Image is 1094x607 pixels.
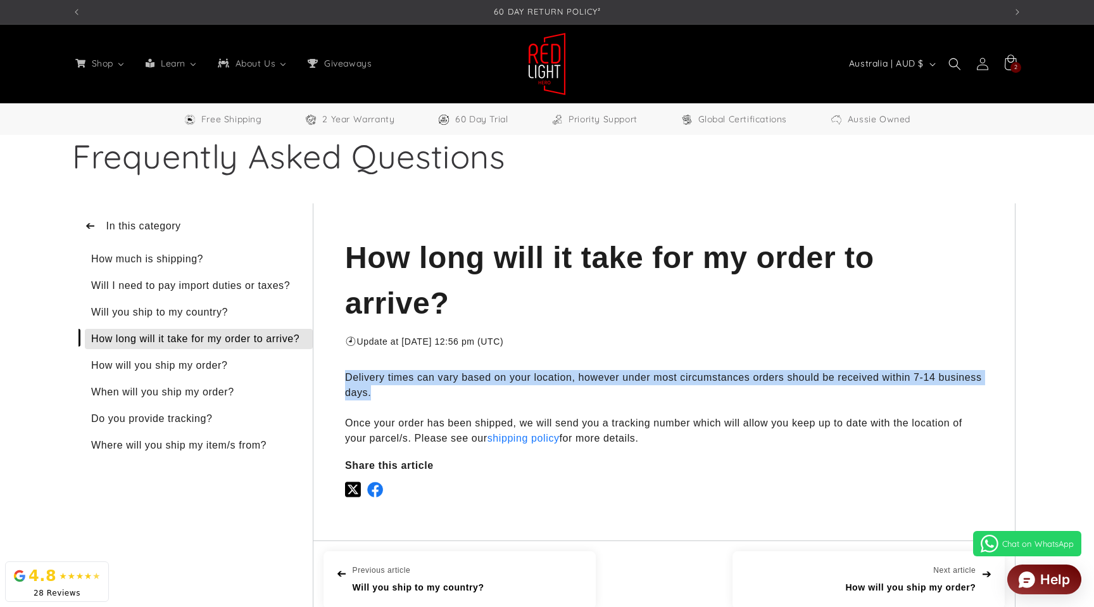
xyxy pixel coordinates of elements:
[849,57,924,70] span: Australia | AUD $
[85,276,313,296] div: Will I need to pay import duties or taxes?
[305,112,394,127] a: 2 Year Warranty
[297,50,380,77] a: Giveaways
[830,113,843,126] img: Aussie Owned Icon
[941,50,969,78] summary: Search
[336,564,346,584] div: ➔
[345,370,983,446] p: Delivery times can vary based on your location, however under most circumstances orders should be...
[349,334,353,347] div: ⅃
[367,482,383,497] img: facebook
[698,112,788,127] span: Global Certifications
[1002,539,1074,549] span: Chat on WhatsApp
[455,112,508,127] span: 60 Day Trial
[1019,572,1035,588] img: widget icon
[528,32,566,96] img: Red Light Hero
[437,113,450,126] img: Trial Icon
[1040,573,1070,586] div: Help
[322,58,373,69] span: Giveaways
[848,112,910,127] span: Aussie Owned
[305,113,317,126] img: Warranty Icon
[1014,62,1018,73] span: 2
[487,433,560,444] a: shipping policy
[551,112,638,127] a: Priority Support
[184,112,262,127] a: Free Worldwide Shipping
[830,112,910,127] a: Aussie Owned
[681,113,693,126] img: Certifications Icon
[85,435,313,456] div: Where will you ship my item/s from?
[85,382,313,402] div: When will you ship my order?
[973,531,1081,556] a: Chat on WhatsApp
[345,482,361,497] img: x
[569,112,638,127] span: Priority Support
[135,50,207,77] a: Learn
[357,334,504,350] div: Update at [DATE] 12:56 pm ( UTC )
[345,235,983,326] div: How long will it take for my order to arrive?
[85,329,313,349] div: How long will it take for my order to arrive?
[353,580,484,596] div: Will you ship to my country?
[353,564,484,578] div: Previous article
[845,580,976,596] div: How will you ship my order?
[158,58,187,69] span: Learn
[551,113,563,126] img: Support Icon
[841,52,941,76] button: Australia | AUD $
[85,302,313,323] div: Will you ship to my country?
[345,335,357,348] div: ☉
[845,564,976,578] div: Next article
[184,113,196,126] img: Free Shipping Icon
[72,135,1022,178] h1: Frequently Asked Questions
[106,217,181,236] div: In this category
[982,564,992,584] div: ➔
[65,50,135,77] a: Shop
[233,58,277,69] span: About Us
[322,112,394,127] span: 2 Year Warranty
[207,50,297,77] a: About Us
[437,112,508,127] a: 60 Day Trial
[85,355,313,376] div: How will you ship my order?
[201,112,262,127] span: Free Shipping
[85,409,313,429] div: Do you provide tracking?
[89,58,115,69] span: Shop
[681,112,788,127] a: Global Certifications
[85,216,95,236] div: ➔
[494,6,601,16] span: 60 DAY RETURN POLICY²
[524,27,571,100] a: Red Light Hero
[345,457,983,475] div: Share this article
[85,249,313,269] div: How much is shipping?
